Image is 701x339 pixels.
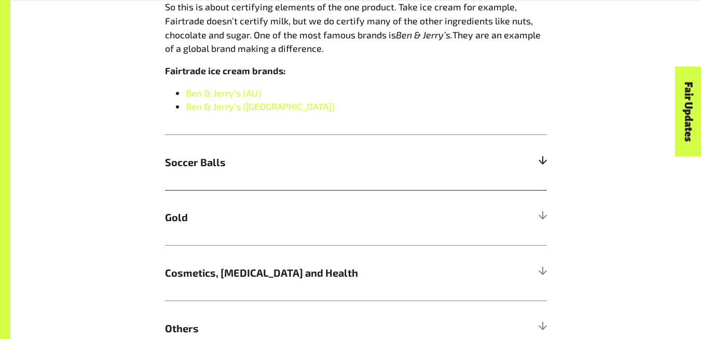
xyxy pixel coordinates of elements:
a: Ben & Jerry’s ([GEOGRAPHIC_DATA]) [186,101,335,112]
span: Others [165,321,451,336]
span: Soccer Balls [165,155,451,170]
span: Gold [165,210,451,225]
span: So this is about certifying elements of the one product. Take ice cream for example, Fairtrade do... [165,1,533,40]
span: Ben & Jerry’s. [396,29,452,40]
span: Cosmetics, [MEDICAL_DATA] and Health [165,265,451,281]
strong: Fairtrade ice cream brands: [165,65,286,76]
a: Ben & Jerry’s (AU) [186,87,261,99]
